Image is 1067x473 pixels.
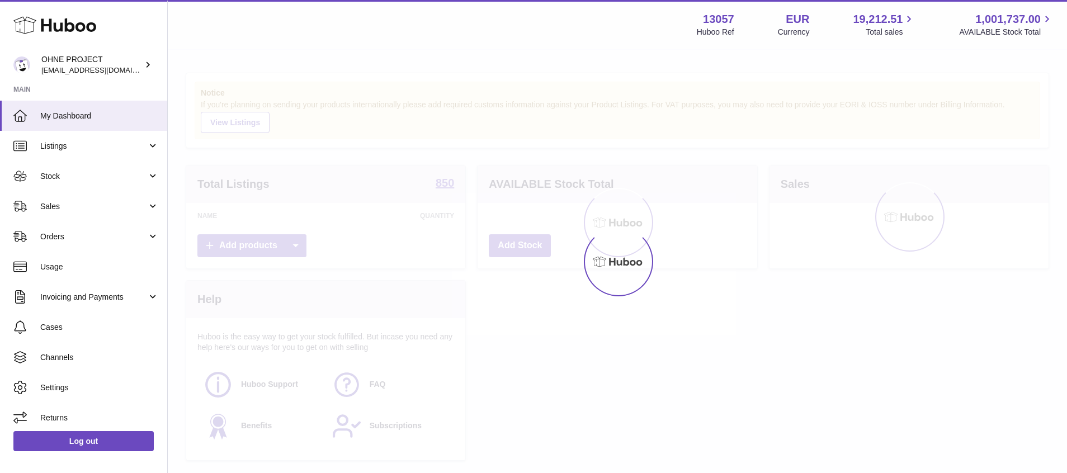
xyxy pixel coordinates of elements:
span: Channels [40,352,159,363]
span: Listings [40,141,147,152]
span: Stock [40,171,147,182]
a: Log out [13,431,154,451]
a: 19,212.51 Total sales [853,12,915,37]
span: Sales [40,201,147,212]
div: Huboo Ref [697,27,734,37]
img: internalAdmin-13057@internal.huboo.com [13,56,30,73]
span: Cases [40,322,159,333]
span: 19,212.51 [853,12,903,27]
span: Total sales [866,27,915,37]
span: [EMAIL_ADDRESS][DOMAIN_NAME] [41,65,164,74]
span: Usage [40,262,159,272]
span: Settings [40,382,159,393]
strong: 13057 [703,12,734,27]
div: OHNE PROJECT [41,54,142,75]
span: My Dashboard [40,111,159,121]
span: Orders [40,231,147,242]
span: Returns [40,413,159,423]
a: 1,001,737.00 AVAILABLE Stock Total [959,12,1054,37]
span: Invoicing and Payments [40,292,147,302]
strong: EUR [786,12,809,27]
span: 1,001,737.00 [975,12,1041,27]
div: Currency [778,27,810,37]
span: AVAILABLE Stock Total [959,27,1054,37]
